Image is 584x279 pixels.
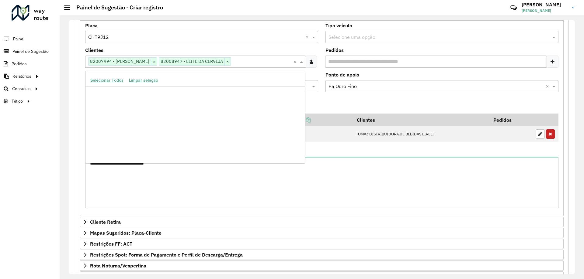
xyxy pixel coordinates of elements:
[489,114,533,126] th: Pedidos
[293,58,298,65] span: Clear all
[90,230,162,235] span: Mapas Sugeridos: Placa-Cliente
[80,239,564,249] a: Restrições FF: ACT
[12,48,49,55] span: Painel de Sugestão
[151,58,157,65] span: ×
[12,98,23,104] span: Tático
[353,126,489,142] td: TOMAZ DISTRIBUIDORA DE BEBIDAS EIRELI
[80,260,564,271] a: Rota Noturna/Vespertina
[70,4,163,11] h2: Painel de Sugestão - Criar registro
[80,228,564,238] a: Mapas Sugeridos: Placa-Cliente
[90,263,146,268] span: Rota Noturna/Vespertina
[325,22,352,29] label: Tipo veículo
[85,46,103,54] label: Clientes
[522,8,567,13] span: [PERSON_NAME]
[224,58,231,65] span: ×
[90,241,132,246] span: Restrições FF: ACT
[522,2,567,8] h3: [PERSON_NAME]
[90,219,121,224] span: Cliente Retira
[13,36,24,42] span: Painel
[12,86,31,92] span: Consultas
[507,1,520,14] a: Contato Rápido
[126,76,161,85] button: Limpar seleção
[12,73,31,80] span: Relatórios
[325,71,359,78] label: Ponto de apoio
[85,71,305,163] ng-dropdown-panel: Options list
[325,46,344,54] label: Pedidos
[305,33,311,41] span: Clear all
[89,58,151,65] span: 82007994 - [PERSON_NAME]
[159,58,224,65] span: 82008947 - ELITE DA CERVEJA
[88,76,126,85] button: Selecionar Todos
[12,61,27,67] span: Pedidos
[80,21,564,216] div: Cliente para Multi-CDD/Internalização
[90,252,243,257] span: Restrições Spot: Forma de Pagamento e Perfil de Descarga/Entrega
[80,250,564,260] a: Restrições Spot: Forma de Pagamento e Perfil de Descarga/Entrega
[546,83,551,90] span: Clear all
[353,114,489,126] th: Clientes
[85,22,98,29] label: Placa
[80,217,564,227] a: Cliente Retira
